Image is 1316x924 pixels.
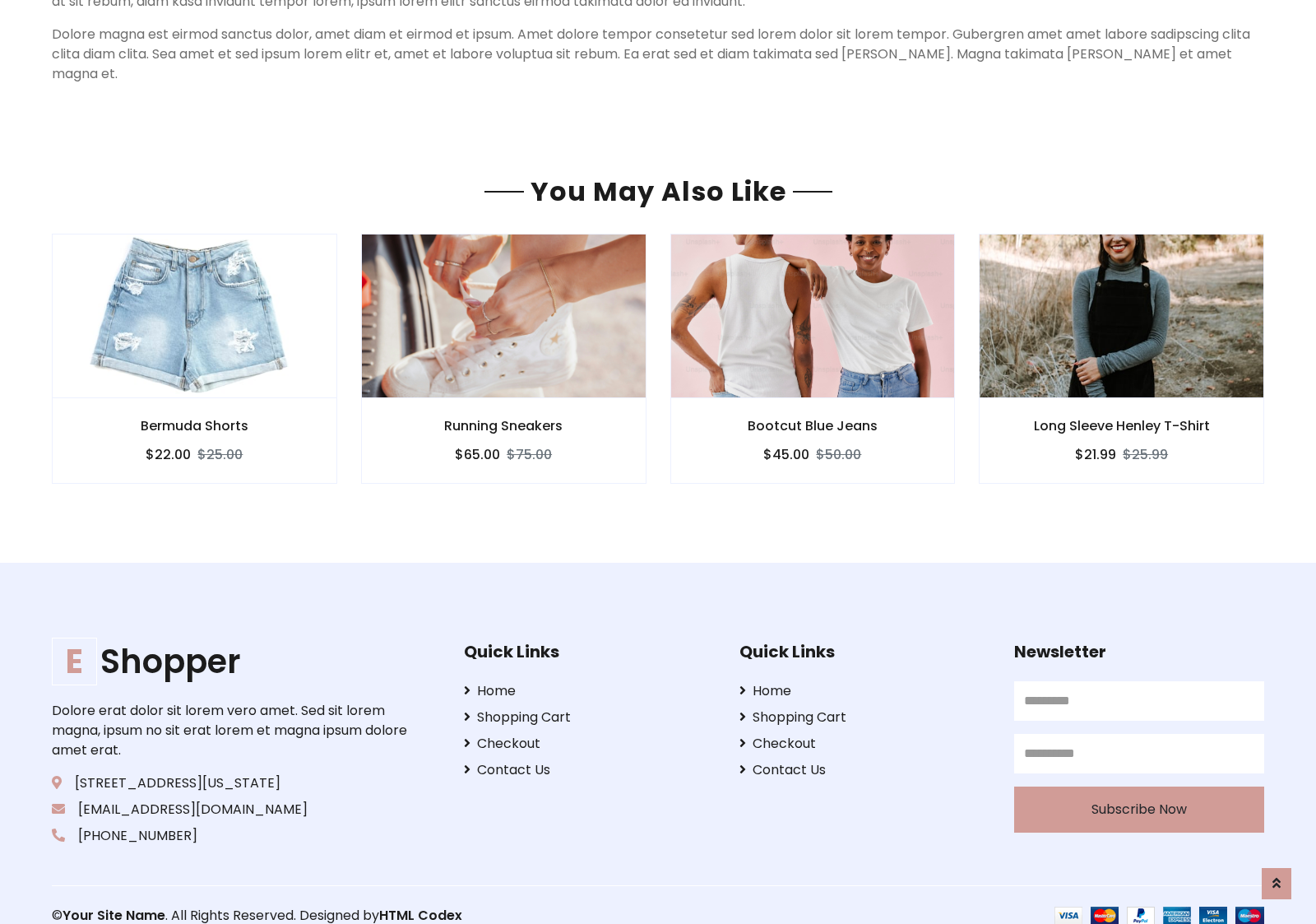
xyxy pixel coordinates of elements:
a: Contact Us [739,760,989,780]
span: You May Also Like [524,173,793,210]
h1: Shopper [52,642,412,681]
h6: Bootcut Blue Jeans [671,418,955,434]
h5: Quick Links [739,642,989,662]
h5: Quick Links [464,642,714,662]
a: Shopping Cart [464,708,714,727]
p: Dolore magna est eirmod sanctus dolor, amet diam et eirmod et ipsum. Amet dolore tempor consetetu... [52,25,1264,84]
h6: Bermuda Shorts [53,418,336,434]
p: [STREET_ADDRESS][US_STATE] [52,773,412,793]
a: Checkout [464,734,714,754]
a: Contact Us [464,760,714,780]
del: $25.00 [197,445,243,464]
h6: $65.00 [455,447,500,462]
p: [EMAIL_ADDRESS][DOMAIN_NAME] [52,800,412,820]
del: $50.00 [816,445,861,464]
p: Dolore erat dolor sit lorem vero amet. Sed sit lorem magna, ipsum no sit erat lorem et magna ipsu... [52,701,412,760]
h6: Running Sneakers [362,418,646,434]
a: Shopping Cart [739,708,989,727]
a: Bootcut Blue Jeans $45.00$50.00 [670,234,956,483]
del: $25.99 [1123,445,1168,464]
button: Subscribe Now [1014,787,1264,833]
a: Bermuda Shorts $22.00$25.00 [52,234,337,483]
del: $75.00 [507,445,552,464]
a: Running Sneakers $65.00$75.00 [361,234,646,483]
a: Checkout [739,734,989,754]
a: EShopper [52,642,412,681]
a: Long Sleeve Henley T-Shirt $21.99$25.99 [979,234,1264,483]
h5: Newsletter [1014,642,1264,662]
a: Home [739,681,989,701]
span: E [52,638,97,685]
h6: $21.99 [1075,447,1116,462]
p: [PHONE_NUMBER] [52,826,412,846]
a: Home [464,681,714,701]
h6: $45.00 [763,447,809,462]
h6: $22.00 [146,447,191,462]
h6: Long Sleeve Henley T-Shirt [980,418,1263,434]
